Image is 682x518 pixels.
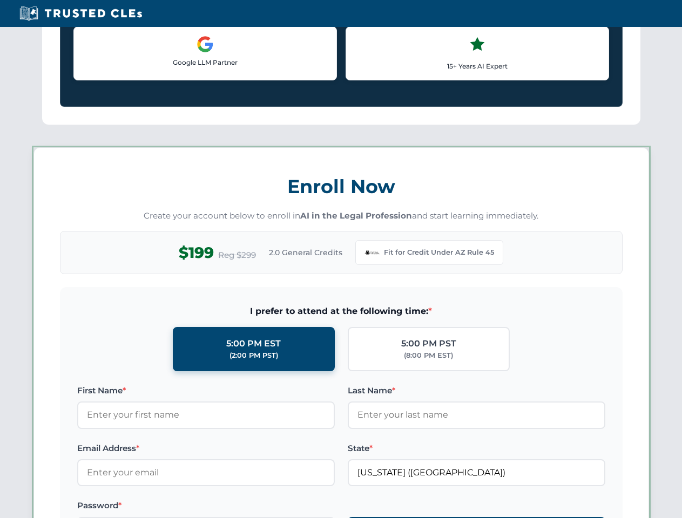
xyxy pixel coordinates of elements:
span: Reg $299 [218,249,256,262]
label: Email Address [77,442,335,455]
input: Arizona (AZ) [348,459,605,486]
div: (8:00 PM EST) [404,350,453,361]
p: Create your account below to enroll in and start learning immediately. [60,210,623,222]
span: $199 [179,241,214,265]
label: Last Name [348,384,605,397]
label: First Name [77,384,335,397]
span: 2.0 General Credits [269,247,342,258]
img: Arizona Bar [364,245,380,260]
p: 15+ Years AI Expert [355,61,600,71]
img: Trusted CLEs [16,5,145,22]
span: I prefer to attend at the following time: [77,304,605,318]
input: Enter your first name [77,401,335,428]
strong: AI in the Legal Profession [300,210,412,221]
img: Google [197,36,214,53]
div: 5:00 PM EST [226,337,281,351]
div: 5:00 PM PST [401,337,456,351]
input: Enter your last name [348,401,605,428]
label: State [348,442,605,455]
span: Fit for Credit Under AZ Rule 45 [384,247,494,258]
label: Password [77,499,335,512]
h3: Enroll Now [60,169,623,203]
div: (2:00 PM PST) [229,350,278,361]
p: Google LLM Partner [83,57,328,67]
input: Enter your email [77,459,335,486]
